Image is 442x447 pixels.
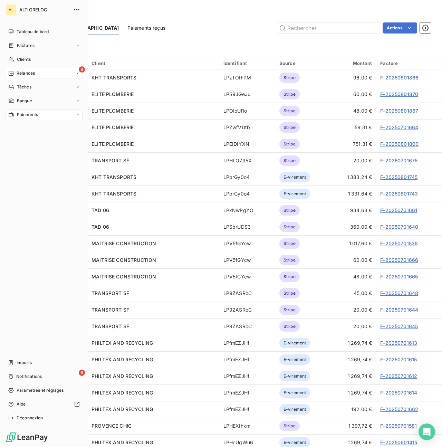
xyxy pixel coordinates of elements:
[279,189,310,199] span: E-virement
[219,186,275,202] td: LPprGy0o4
[330,186,376,202] td: 1 331,64 €
[219,318,275,335] td: LP9ZASRoC
[380,207,417,213] a: F-20250701661
[17,401,26,407] span: Aide
[17,29,49,35] span: Tableau de bord
[279,305,300,315] span: Stripe
[279,354,310,365] span: E-virement
[383,22,417,34] button: Actions
[380,141,419,147] a: F-20250801800
[92,356,153,362] span: PHILTEX AND RECYCLING
[92,91,134,97] span: ELITE PLOMBERIE
[380,373,417,379] a: F-20250701612
[219,384,275,401] td: LPfmEZJHf
[334,60,372,66] div: Montant
[17,387,64,393] span: Paramètres et réglages
[380,224,418,230] a: F-20250701640
[380,174,417,180] a: F-20250801745
[279,272,300,282] span: Stripe
[330,69,376,86] td: 96,00 €
[92,141,134,147] span: ELITE PLOMBERIE
[219,119,275,136] td: LPZwfVDtb
[330,351,376,368] td: 1 269,74 €
[219,69,275,86] td: LPzTOIFPM
[279,73,300,83] span: Stripe
[279,222,300,232] span: Stripe
[6,399,83,410] a: Aide
[330,268,376,285] td: 48,00 €
[380,307,418,313] a: F-20250701644
[219,418,275,434] td: LPHEXIhkm
[380,191,418,197] a: F-20250801743
[279,89,300,99] span: Stripe
[92,390,153,396] span: PHILTEX AND RECYCLING
[92,124,134,130] span: ELITE PLOMBERIE
[330,418,376,434] td: 1 397,72 €
[17,415,43,421] span: Déconnexion
[330,368,376,384] td: 1 269,74 €
[279,371,310,381] span: E-virement
[279,155,300,166] span: Stripe
[279,388,310,398] span: E-virement
[219,152,275,169] td: LPHLO795X
[16,373,42,380] span: Notifications
[92,75,136,80] span: KHT TRANSPORTS
[330,401,376,418] td: 192,00 €
[279,288,300,298] span: Stripe
[17,70,35,76] span: Relances
[92,224,109,230] span: TAD 06
[330,169,376,186] td: 1 383,24 €
[380,290,418,296] a: F-20250701648
[330,252,376,268] td: 60,00 €
[219,252,275,268] td: LPV5fGYcw
[219,285,275,302] td: LP9ZASRoC
[6,4,17,15] div: AL
[279,205,300,216] span: Stripe
[92,290,129,296] span: TRANSPORT SF
[79,66,85,73] span: 8
[92,158,129,163] span: TRANSPORT SF
[219,169,275,186] td: LPprGy0o4
[219,235,275,252] td: LPV5fGYcw
[219,103,275,119] td: LPOIoUl1o
[380,340,417,346] a: F-20250701613
[92,307,129,313] span: TRANSPORT SF
[219,86,275,103] td: LPS9JGeJu
[92,373,153,379] span: PHILTEX AND RECYCLING
[219,302,275,318] td: LP9ZASRoC
[380,91,418,97] a: F-20250801870
[330,302,376,318] td: 20,00 €
[17,112,38,118] span: Paiements
[380,257,418,263] a: F-20250701666
[92,257,156,263] span: MAITRISE CONSTRUCTION
[92,274,156,279] span: MAITRISE CONSTRUCTION
[380,60,438,66] div: Facture
[17,56,31,63] span: Clients
[79,370,85,376] span: 6
[330,103,376,119] td: 48,00 €
[330,136,376,152] td: 751,31 €
[279,321,300,332] span: Stripe
[92,108,134,114] span: ELITE PLOMBERIE
[380,323,418,329] a: F-20250701645
[19,7,69,12] span: ALTIORELOC
[330,235,376,252] td: 1 017,60 €
[219,335,275,351] td: LPfmEZJHf
[380,439,417,445] a: F-20250601415
[279,139,300,149] span: Stripe
[219,268,275,285] td: LPV5fGYcw
[330,152,376,169] td: 20,00 €
[92,406,153,412] span: PHILTEX AND RECYCLING
[380,124,418,130] a: F-20250701664
[380,240,418,246] a: F-20250701538
[17,360,32,366] span: Imports
[330,219,376,235] td: 360,00 €
[219,136,275,152] td: LPEIDIYXN
[330,202,376,219] td: 934,63 €
[330,119,376,136] td: 59,31 €
[380,356,417,362] a: F-20250701615
[330,384,376,401] td: 1 269,74 €
[17,84,31,90] span: Tâches
[330,335,376,351] td: 1 269,74 €
[279,60,326,66] div: Source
